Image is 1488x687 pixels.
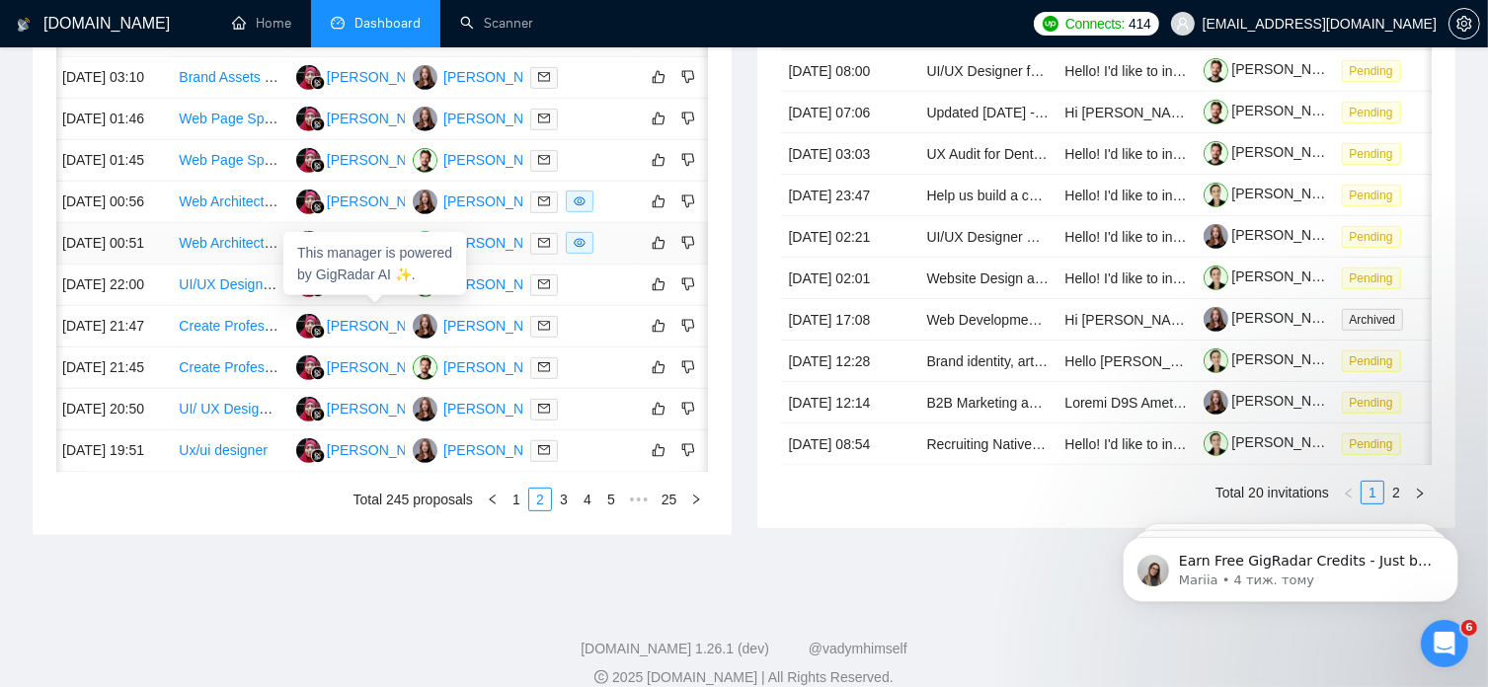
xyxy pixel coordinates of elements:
[919,50,1057,92] td: UI/UX Designer for AI-Powered SaaS
[538,320,550,332] span: mail
[1204,141,1228,166] img: c1yyxP1do0miEPqcWxVsd6xPJkNnxIdC3lMCDf_u3x9W-Si6YCNNsahNnumignotdS
[179,359,560,375] a: Create Professional One-Pager from Website Content/ Design
[54,99,171,140] td: [DATE] 01:46
[327,66,440,88] div: [PERSON_NAME]
[647,148,670,172] button: like
[413,110,557,125] a: TB[PERSON_NAME]
[1204,307,1228,332] img: c1i1C4GbPzK8a6VQTaaFhHMDCqGgwIFFNuPMLd4kH8rZiF0HTDS5XhOfVQbhsoiF-V
[296,355,321,380] img: D
[919,258,1057,299] td: Website Design and Development for Modular Containers Company
[1204,351,1346,367] a: [PERSON_NAME]
[443,149,557,171] div: [PERSON_NAME]
[481,488,505,511] button: left
[655,488,684,511] li: 25
[656,489,683,510] a: 25
[1204,100,1228,124] img: c1yyxP1do0miEPqcWxVsd6xPJkNnxIdC3lMCDf_u3x9W-Si6YCNNsahNnumignotdS
[331,16,345,30] span: dashboard
[443,108,557,129] div: [PERSON_NAME]
[1204,227,1346,243] a: [PERSON_NAME]
[232,15,291,32] a: homeHome
[652,276,666,292] span: like
[296,400,440,416] a: D[PERSON_NAME]
[487,494,499,505] span: left
[327,149,440,171] div: [PERSON_NAME]
[1176,17,1190,31] span: user
[681,276,695,292] span: dislike
[505,488,528,511] li: 1
[676,65,700,89] button: dislike
[179,235,694,251] a: Web Architect for Emotionally-Responsive Neuroadaptive System (Framer/Webflow)
[1384,481,1408,504] li: 2
[781,341,919,382] td: [DATE] 12:28
[652,193,666,209] span: like
[296,438,321,463] img: D
[327,356,440,378] div: [PERSON_NAME]
[647,314,670,338] button: like
[538,113,550,124] span: mail
[647,438,670,462] button: like
[781,299,919,341] td: [DATE] 17:08
[594,670,608,684] span: copyright
[681,359,695,375] span: dislike
[413,358,557,374] a: RV[PERSON_NAME]
[171,57,287,99] td: Brand Assets & Marketing Materials Design
[676,148,700,172] button: dislike
[1043,16,1058,32] img: upwork-logo.png
[296,397,321,421] img: D
[528,488,552,511] li: 2
[1449,8,1480,39] button: setting
[927,188,1334,203] a: Help us build a consistent design framework for our Amazon brand
[327,398,440,420] div: [PERSON_NAME]
[781,50,919,92] td: [DATE] 08:00
[413,107,437,131] img: TB
[927,270,1344,286] a: Website Design and Development for Modular Containers Company
[171,306,287,347] td: Create Professional One-Pager from Website Content/ Design
[1204,310,1346,326] a: [PERSON_NAME]
[781,92,919,133] td: [DATE] 07:06
[652,69,666,85] span: like
[927,229,1272,245] a: UI/UX Designer Needed for Futuristic Accountability App
[1093,496,1488,634] iframe: Intercom notifications повідомлення
[413,355,437,380] img: RV
[927,312,1115,328] a: Web Development and Design
[676,231,700,255] button: dislike
[296,190,321,214] img: D
[413,148,437,173] img: RV
[297,245,452,282] span: This manager is powered by GigRadar AI ✨.
[54,265,171,306] td: [DATE] 22:00
[553,489,575,510] a: 3
[327,315,440,337] div: [PERSON_NAME]
[647,272,670,296] button: like
[781,133,919,175] td: [DATE] 03:03
[1204,393,1346,409] a: [PERSON_NAME]
[1361,481,1384,504] li: 1
[1342,352,1409,368] a: Pending
[1204,61,1346,77] a: [PERSON_NAME]
[684,488,708,511] li: Next Page
[599,488,623,511] li: 5
[54,389,171,430] td: [DATE] 20:50
[327,439,440,461] div: [PERSON_NAME]
[171,265,287,306] td: UI/UX Designer for an AI company
[623,488,655,511] span: •••
[647,355,670,379] button: like
[581,641,769,656] a: [DOMAIN_NAME] 1.26.1 (dev)
[1337,481,1361,504] li: Previous Page
[443,191,557,212] div: [PERSON_NAME]
[296,441,440,457] a: D[PERSON_NAME]
[1342,145,1409,161] a: Pending
[919,299,1057,341] td: Web Development and Design
[574,195,586,207] span: eye
[676,190,700,213] button: dislike
[1204,144,1346,160] a: [PERSON_NAME]
[538,237,550,249] span: mail
[296,151,440,167] a: D[PERSON_NAME]
[927,146,1152,162] a: UX Audit for Dental AI SaaS Website
[1449,16,1480,32] a: setting
[413,314,437,339] img: TB
[413,65,437,90] img: TB
[1204,183,1228,207] img: c1Z9G9ximPywiqLChOD4O5HTe7TaTgAbWoBzHn06Ad6DsuC4ULsqJG47Z3--pMBS8e
[647,397,670,420] button: like
[54,347,171,389] td: [DATE] 21:45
